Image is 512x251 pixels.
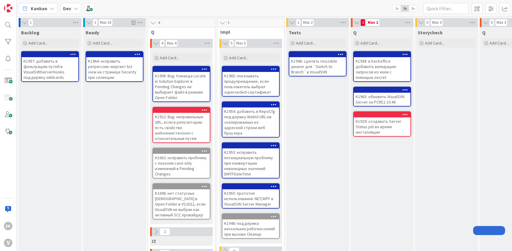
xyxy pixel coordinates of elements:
[157,19,162,26] span: 8
[354,57,410,81] div: K1938: в backoffice добавить валидацию запросов из www с помощью secret
[222,107,279,137] div: K1954: добавить в RepoCfg поддержку WebUI URL-ов скопированных из адресной строки веб браузера
[153,67,210,101] div: K1908: Bug: Команда Locate in Solution Explorer в Pending Changes не выбирает файл в режиме Open ...
[489,19,494,26] span: 0
[354,117,410,136] div: K1929: создавать Server Status job во время инсталляции
[153,189,210,219] div: K1696: нет статусных [DEMOGRAPHIC_DATA] в Open Folder в VS2022, если VisualSVN не выбран как акти...
[353,29,357,36] span: Q
[482,29,485,36] span: Q
[160,40,165,47] span: 4
[31,5,47,12] span: Kanban
[226,19,231,26] span: 5
[289,57,346,76] div: K1948: сделать resizable диалог для `Switch to Branch` в VisualSVN
[289,52,346,76] div: K1948: сделать resizable диалог для `Switch to Branch` в VisualSVN
[418,29,443,36] span: Storycheck
[296,40,315,46] span: Add Card...
[160,228,170,235] span: 2
[222,148,279,178] div: K1953: исправить потенциальную проблему при конвертации невалидных значений DMTFDateTime
[4,222,12,230] div: EK
[220,29,277,35] span: Impl
[360,19,365,26] span: 3
[93,40,112,46] span: Add Card...
[222,189,279,208] div: K1955: прототип использования .NET/WPF в VisualSVN Server Manager
[222,219,279,238] div: K1946: поддержка нескольких рабочих копий при вызове Cleanup
[222,102,279,137] div: K1954: добавить в RepoCfg поддержку WebUI URL-ов скопированных из адресной строки веб браузера
[167,42,176,45] div: Max 4
[354,87,410,106] div: K1963: обновить VisualSVN Server на PCRE2 10.46
[222,67,279,96] div: K1965: показывать предупреждение, если пользователь выбрал superseded-сертификат
[289,29,301,36] span: Texts
[354,112,410,136] div: K1929: создавать Server Status job во время инсталляции
[423,3,469,14] input: Quick Filter...
[222,214,279,238] div: K1946: поддержка нескольких рабочих копий при вызове Cleanup
[425,19,430,26] span: 0
[354,52,410,81] div: K1938: в backoffice добавить валидацию запросов из www с помощью secret
[409,5,417,11] span: 3x
[489,40,509,46] span: Add Card...
[153,154,210,178] div: K1662: исправить проблему с показом case-only изменений в Pending Changes
[296,19,301,26] span: 1
[497,21,506,24] div: Max 3
[63,5,71,11] b: Dev
[432,21,441,24] div: Max 3
[222,72,279,96] div: K1965: показывать предупреждение, если пользователь выбрал superseded-сертификат
[4,239,12,247] div: V
[86,57,143,81] div: K1964: исправить регрессию: моргает list view на странице Security при селекции
[229,55,248,60] span: Add Card...
[222,184,279,208] div: K1955: прототип использования .NET/WPF в VisualSVN Server Manager
[22,52,78,81] div: K1957: добавить в фильтрацию путей в VisualSVNServerHooks поддержку wildcards
[86,52,143,81] div: K1964: исправить регрессию: моргает list view на странице Security при селекции
[21,29,39,36] span: Backlog
[354,93,410,106] div: K1963: обновить VisualSVN Server на PCRE2 10.46
[151,29,207,35] span: Q
[4,4,12,12] img: Visit kanbanzone.com
[229,40,234,47] span: 5
[393,5,401,11] span: 1x
[28,40,48,46] span: Add Card...
[153,107,210,142] div: K1922: Bug: неправильные URL, если в репозитории есть свойство webviewer:revision с относительным...
[86,29,99,36] span: Ready
[153,72,210,101] div: K1908: Bug: Команда Locate in Solution Explorer в Pending Changes не выбирает файл в режиме Open ...
[368,21,378,24] div: Max 2
[153,148,210,178] div: K1662: исправить проблему с показом case-only изменений в Pending Changes
[360,40,380,46] span: Add Card...
[401,5,409,11] span: 2x
[153,113,210,142] div: K1922: Bug: неправильные URL, если в репозитории есть свойство webviewer:revision с относительным...
[222,143,279,178] div: K1953: исправить потенциальную проблему при конвертации невалидных значений DMTFDateTime
[93,19,98,26] span: 1
[236,42,246,45] div: Max 5
[425,40,444,46] span: Add Card...
[153,184,210,219] div: K1696: нет статусных [DEMOGRAPHIC_DATA] в Open Folder в VS2022, если VisualSVN не выбран как акти...
[28,19,33,26] span: 1
[100,21,111,24] div: Max 10
[152,238,156,244] span: IZ
[160,55,179,60] span: Add Card...
[22,57,78,81] div: K1957: добавить в фильтрацию путей в VisualSVNServerHooks поддержку wildcards
[303,21,313,24] div: Max 2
